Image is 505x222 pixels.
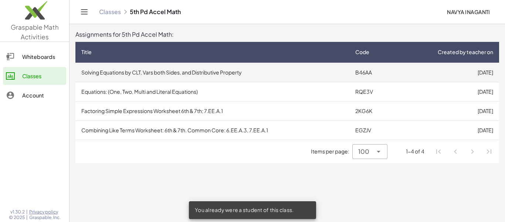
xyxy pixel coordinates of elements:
[355,48,369,56] span: Code
[358,147,369,156] span: 100
[75,101,349,120] td: Factoring Simple Expressions Worksheet 6th & 7th; 7.EE.A.1
[189,201,316,219] div: You already were a student of this class.
[29,215,61,221] span: Graspable, Inc.
[349,82,396,101] td: RQE3V
[26,215,28,221] span: |
[438,48,493,56] span: Created by teacher on
[396,63,499,82] td: [DATE]
[349,101,396,120] td: 2KG6K
[396,82,499,101] td: [DATE]
[75,120,349,140] td: Combining Like Terms Worksheet: 6th & 7th. Common Core: 6.EE.A.3, 7.EE.A.1
[99,8,121,16] a: Classes
[75,30,499,39] div: Assignments for 5th Pd Accel Math:
[81,48,92,56] span: Title
[78,6,90,18] button: Toggle navigation
[11,23,59,41] span: Graspable Math Activities
[29,209,61,215] a: Privacy policy
[26,209,28,215] span: |
[22,52,63,61] div: Whiteboards
[447,9,490,15] span: Navya Inaganti
[3,48,66,66] a: Whiteboards
[22,72,63,80] div: Classes
[311,148,352,155] span: Items per page:
[349,120,396,140] td: EGZJV
[396,101,499,120] td: [DATE]
[10,209,25,215] span: v1.30.2
[22,91,63,100] div: Account
[9,215,25,221] span: © 2025
[3,86,66,104] a: Account
[441,5,496,19] button: Navya Inaganti
[75,82,349,101] td: Equations: (One, Two, Multi and Literal Equations)
[3,67,66,85] a: Classes
[75,63,349,82] td: Solving Equations by CLT, Vars both Sides, and Distributive Property
[430,143,498,160] nav: Pagination Navigation
[406,148,424,155] div: 1-4 of 4
[396,120,499,140] td: [DATE]
[349,63,396,82] td: B46AA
